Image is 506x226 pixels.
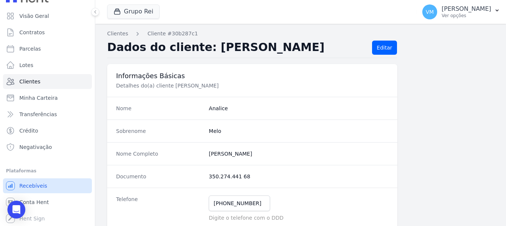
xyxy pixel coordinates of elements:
button: Grupo Rei [107,4,160,19]
h3: Informações Básicas [116,71,388,80]
p: Detalhes do(a) cliente [PERSON_NAME] [116,82,366,89]
a: Crédito [3,123,92,138]
span: Transferências [19,111,57,118]
div: Plataformas [6,166,89,175]
button: VM [PERSON_NAME] Ver opções [416,1,506,22]
a: Clientes [3,74,92,89]
span: Crédito [19,127,38,134]
p: [PERSON_NAME] [442,5,491,13]
a: Negativação [3,140,92,155]
dd: [PERSON_NAME] [209,150,388,157]
h2: Dados do cliente: [PERSON_NAME] [107,41,366,55]
span: Lotes [19,61,33,69]
nav: Breadcrumb [107,30,494,38]
span: Clientes [19,78,40,85]
span: Visão Geral [19,12,49,20]
p: Digite o telefone com o DDD [209,214,388,222]
dd: Analice [209,105,388,112]
span: Negativação [19,143,52,151]
a: Recebíveis [3,178,92,193]
dt: Sobrenome [116,127,203,135]
a: Lotes [3,58,92,73]
span: Minha Carteira [19,94,58,102]
dd: Melo [209,127,388,135]
dt: Telefone [116,195,203,222]
dt: Documento [116,173,203,180]
a: Parcelas [3,41,92,56]
a: Minha Carteira [3,90,92,105]
a: Cliente #30b287c1 [147,30,198,38]
span: Recebíveis [19,182,47,190]
dt: Nome [116,105,203,112]
dt: Nome Completo [116,150,203,157]
a: Editar [372,41,397,55]
a: Contratos [3,25,92,40]
p: Ver opções [442,13,491,19]
span: Parcelas [19,45,41,52]
span: VM [426,9,434,15]
span: Contratos [19,29,45,36]
a: Clientes [107,30,128,38]
div: Open Intercom Messenger [7,201,25,219]
a: Transferências [3,107,92,122]
a: Visão Geral [3,9,92,23]
dd: 350.274.441 68 [209,173,388,180]
a: Conta Hent [3,195,92,210]
span: Conta Hent [19,198,49,206]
